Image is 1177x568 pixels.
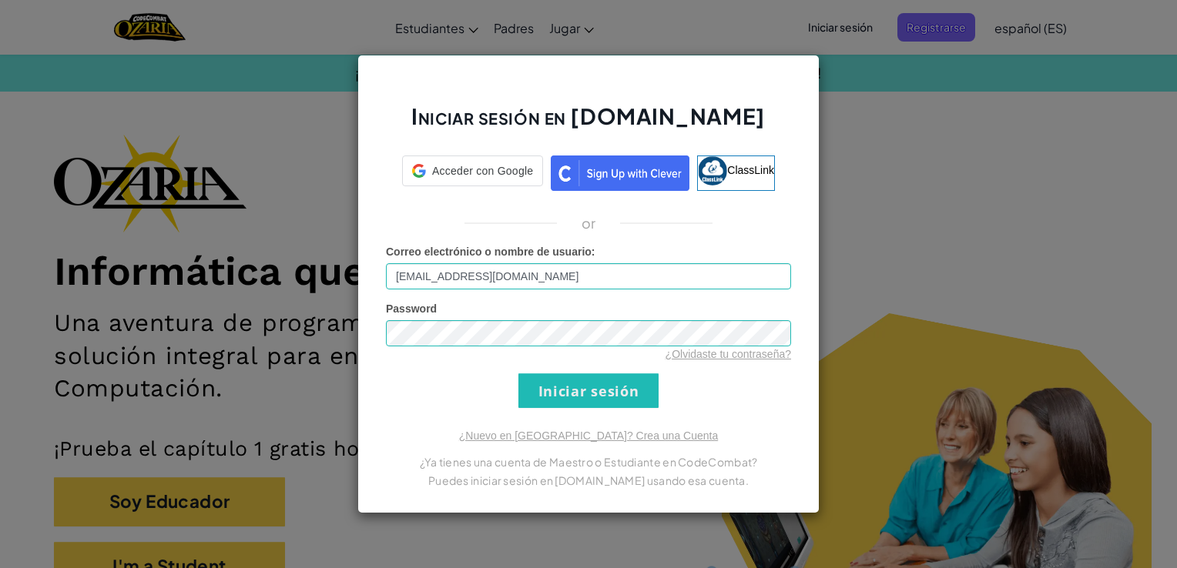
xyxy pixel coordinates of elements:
span: ClassLink [727,164,774,176]
span: Correo electrónico o nombre de usuario [386,246,592,258]
img: clever_sso_button@2x.png [551,155,689,191]
div: Acceder con Google [402,155,543,186]
p: or [582,214,596,232]
img: classlink-logo-small.png [698,156,727,185]
p: ¿Ya tienes una cuenta de Maestro o Estudiante en CodeCombat? [386,453,791,471]
p: Puedes iniciar sesión en [DOMAIN_NAME] usando esa cuenta. [386,471,791,489]
span: Password [386,302,437,315]
a: ¿Olvidaste tu contraseña? [666,348,791,360]
a: ¿Nuevo en [GEOGRAPHIC_DATA]? Crea una Cuenta [459,429,718,442]
input: Iniciar sesión [518,373,659,408]
a: Acceder con Google [402,155,543,191]
h2: Iniciar sesión en [DOMAIN_NAME] [386,102,791,146]
label: : [386,244,595,259]
span: Acceder con Google [432,163,533,179]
